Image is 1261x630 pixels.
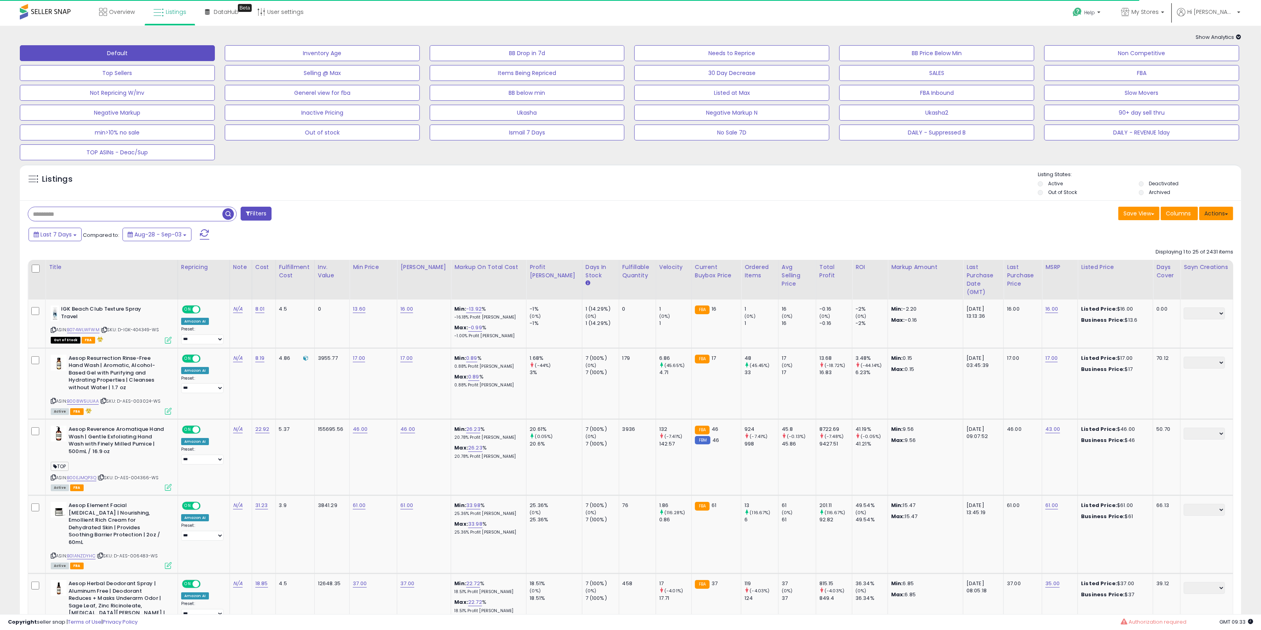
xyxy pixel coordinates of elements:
[468,598,482,606] a: 22.72
[353,263,394,271] div: Min Price
[1081,354,1117,362] b: Listed Price:
[69,426,165,457] b: Aesop Reverence Aromatique Hand Wash | Gentle Exfoliating Hand Wash with Finely Milled Pumice | 5...
[634,105,829,121] button: Negative Markup N
[225,105,420,121] button: Inactive Pricing
[966,305,997,320] div: [DATE] 13:13:36
[238,4,252,12] div: Tooltip anchor
[454,305,520,320] div: %
[782,313,793,319] small: (0%)
[659,355,691,362] div: 6.86
[51,337,80,344] span: All listings that are currently out of stock and unavailable for purchase on Amazon
[82,337,95,344] span: FBA
[622,263,653,280] div: Fulfillable Quantity
[1044,125,1239,140] button: DAILY - REVENUE 1day
[183,306,193,313] span: ON
[20,65,215,81] button: Top Sellers
[1007,305,1036,313] div: 16.00
[279,426,308,433] div: 5.37
[695,436,710,444] small: FBM
[400,263,448,271] div: [PERSON_NAME]
[1045,263,1074,271] div: MSRP
[744,355,778,362] div: 48
[233,580,243,588] a: N/A
[29,228,82,241] button: Last 7 Days
[1066,1,1108,26] a: Help
[634,85,829,101] button: Listed at Max
[1081,317,1147,324] div: $13.6
[1187,8,1235,16] span: Hi [PERSON_NAME]
[712,354,716,362] span: 17
[20,125,215,140] button: min>10% no sale
[51,580,67,596] img: 310a33ZeKbL._SL40_.jpg
[454,501,466,509] b: Min:
[1199,207,1233,220] button: Actions
[1131,8,1159,16] span: My Stores
[622,355,650,362] div: 179
[1045,305,1058,313] a: 16.00
[454,444,468,451] b: Max:
[199,426,212,433] span: OFF
[430,105,625,121] button: Ukasha
[20,85,215,101] button: Not Repricing W/Inv
[861,433,881,440] small: (-0.05%)
[1196,33,1241,41] span: Show Analytics
[695,355,710,363] small: FBA
[181,327,224,344] div: Preset:
[400,425,415,433] a: 46.00
[586,313,597,319] small: (0%)
[454,263,523,271] div: Markup on Total Cost
[454,324,520,339] div: %
[1045,580,1060,588] a: 35.00
[1081,305,1147,313] div: $16.00
[744,263,775,280] div: Ordered Items
[1166,209,1191,217] span: Columns
[819,263,849,280] div: Total Profit
[103,618,138,626] a: Privacy Policy
[353,305,365,313] a: 13.60
[454,324,468,331] b: Max:
[782,263,813,288] div: Avg Selling Price
[400,354,413,362] a: 17.00
[1156,426,1174,433] div: 50.70
[891,425,903,433] strong: Min:
[787,433,806,440] small: (-0.13%)
[744,305,778,313] div: 1
[1081,366,1147,373] div: $17
[634,45,829,61] button: Needs to Reprice
[839,125,1034,140] button: DAILY - Suppressed B
[255,305,265,313] a: 8.01
[712,436,719,444] span: 46
[233,305,243,313] a: N/A
[69,355,165,394] b: Aesop Resurrection Rinse-Free Hand Wash | Aromatic, Alcohol-Based Gel with Purifying and Hydratin...
[750,433,767,440] small: (-7.41%)
[1181,260,1233,300] th: CSV column name: cust_attr_5_Sayn Creations
[855,305,888,313] div: -2%
[891,305,903,313] strong: Min:
[530,320,582,327] div: -1%
[782,305,816,313] div: 16
[199,355,212,362] span: OFF
[1156,248,1233,256] div: Displaying 1 to 25 of 2431 items
[122,228,191,241] button: Aug-28 - Sep-03
[225,85,420,101] button: Generel view for fba
[782,362,793,369] small: (0%)
[712,305,716,313] span: 16
[634,65,829,81] button: 30 Day Decrease
[1118,207,1160,220] button: Save View
[634,125,829,140] button: No Sale 7D
[1081,436,1125,444] b: Business Price:
[1044,85,1239,101] button: Slow Movers
[659,320,691,327] div: 1
[535,433,553,440] small: (0.05%)
[466,580,480,588] a: 22.72
[664,433,682,440] small: (-7.41%)
[1072,7,1082,17] i: Get Help
[400,580,414,588] a: 37.00
[1156,355,1174,362] div: 70.12
[1044,65,1239,81] button: FBA
[530,263,578,280] div: Profit [PERSON_NAME]
[744,426,778,433] div: 924
[318,426,344,433] div: 155695.56
[318,263,346,280] div: Inv. value
[400,501,413,509] a: 61.00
